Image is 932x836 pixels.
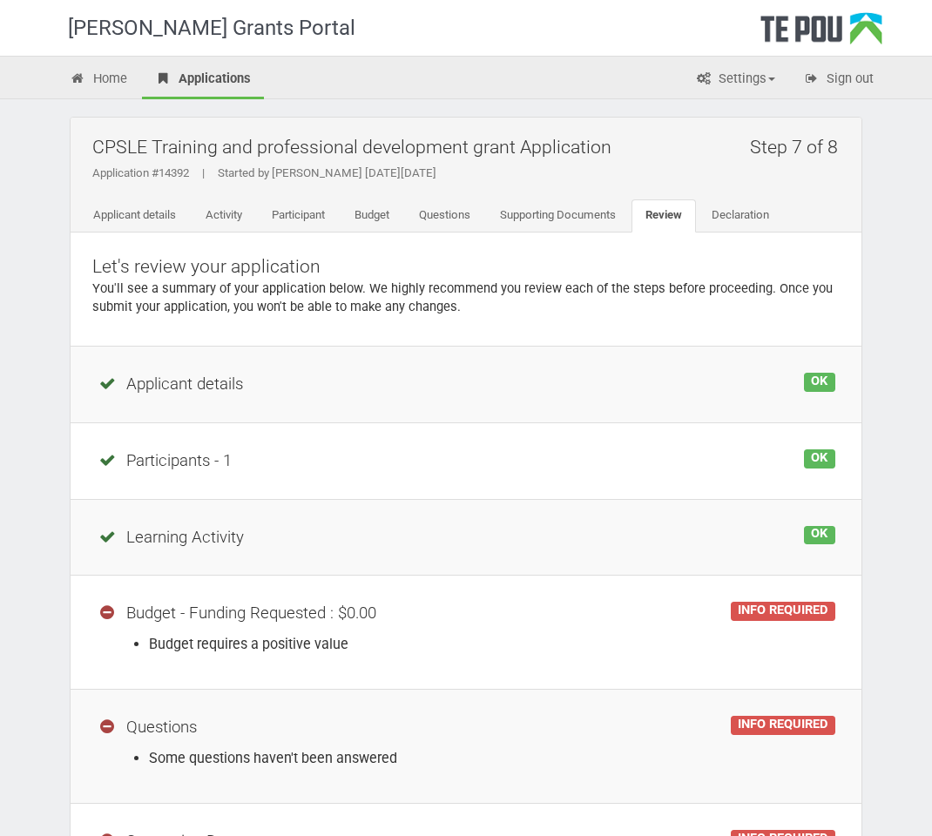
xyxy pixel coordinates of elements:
[149,634,835,654] li: Budget requires a positive value
[804,449,835,469] div: OK
[79,199,190,233] a: Applicant details
[149,748,835,768] li: Some questions haven't been answered
[97,716,835,739] div: Questions
[804,526,835,545] div: OK
[192,199,256,233] a: Activity
[97,373,835,396] div: Applicant details
[750,126,848,167] h2: Step 7 of 8
[698,199,783,233] a: Declaration
[341,199,403,233] a: Budget
[258,199,339,233] a: Participant
[92,165,848,181] div: Application #14392 Started by [PERSON_NAME] [DATE][DATE]
[731,602,835,621] div: INFO REQUIRED
[92,280,840,315] p: You'll see a summary of your application below. We highly recommend you review each of the steps ...
[92,126,848,167] h2: CPSLE Training and professional development grant Application
[804,373,835,392] div: OK
[57,61,140,99] a: Home
[486,199,630,233] a: Supporting Documents
[405,199,484,233] a: Questions
[682,61,788,99] a: Settings
[760,12,882,56] div: Te Pou Logo
[189,166,218,179] span: |
[97,602,835,625] div: Budget - Funding Requested : $0.00
[92,254,840,280] p: Let's review your application
[142,61,264,99] a: Applications
[97,449,835,473] div: Participants - 1
[631,199,696,233] a: Review
[97,526,835,549] div: Learning Activity
[731,716,835,735] div: INFO REQUIRED
[790,61,887,99] a: Sign out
